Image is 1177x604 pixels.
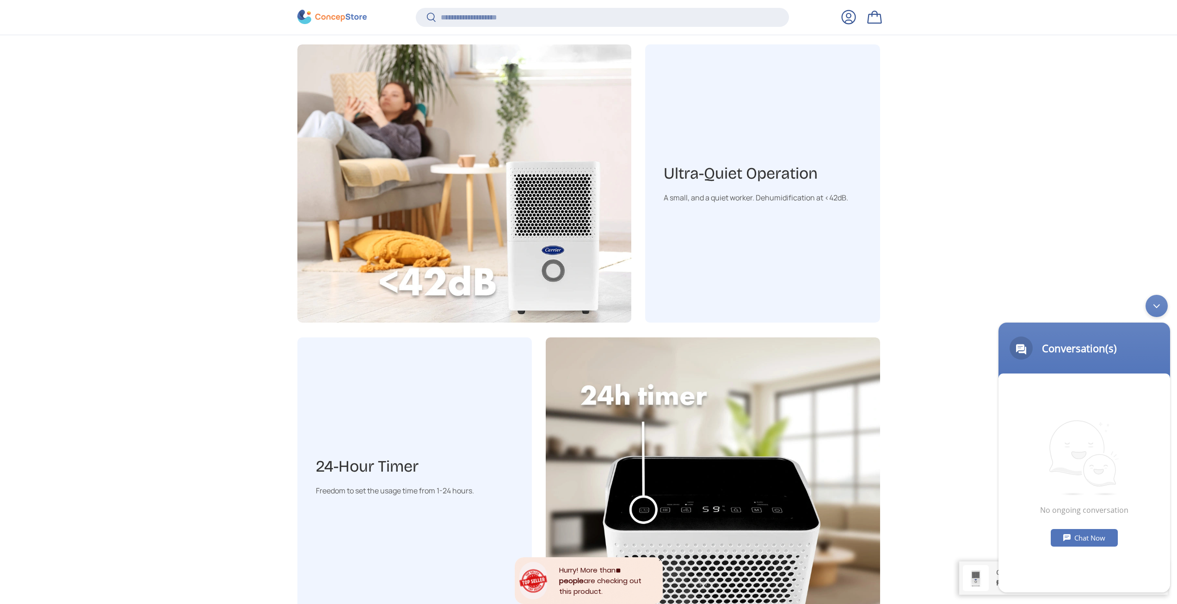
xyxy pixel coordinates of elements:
img: Ultra-Quiet Operation [297,44,632,323]
img: carrier-dehumidifier-12-liter-full-view-concepstore [963,565,989,591]
img: ConcepStore [297,10,367,25]
iframe: SalesIQ Chatwindow [994,290,1175,597]
h3: Ultra-Quiet Operation [664,163,862,184]
div: A small, and a quiet worker. Dehumidification at <42dB. [664,192,862,203]
h3: 24-Hour Timer [316,456,514,477]
div: Freedom to set the usage time from 1-24 hours. [316,485,514,496]
div: Close [658,557,663,562]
